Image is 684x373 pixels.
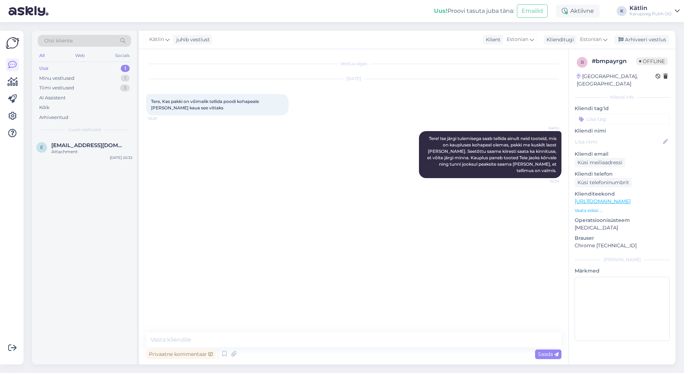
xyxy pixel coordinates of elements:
span: Offline [636,57,668,65]
div: [GEOGRAPHIC_DATA], [GEOGRAPHIC_DATA] [577,73,655,88]
span: 10:25 [148,116,175,121]
div: Socials [114,51,131,60]
div: Klienditugi [544,36,574,43]
div: Attachment [51,149,133,155]
span: Tere! Ise järgi tulemisega saab tellida ainult neid tooteid, mis on kaupluses kohapeal olemas, pa... [427,136,558,173]
p: Kliendi telefon [575,170,670,178]
div: [PERSON_NAME] [575,257,670,263]
p: Kliendi tag'id [575,105,670,112]
span: Saada [538,351,559,357]
img: Askly Logo [6,36,19,50]
button: Emailid [517,4,548,18]
div: K [617,6,627,16]
div: [DATE] 20:32 [110,155,133,160]
p: Chrome [TECHNICAL_ID] [575,242,670,249]
span: enelimanniste9@gmail.com [51,142,125,149]
a: KätlinKarupoeg Puhh OÜ [629,5,680,17]
div: Proovi tasuta juba täna: [434,7,514,15]
div: Aktiivne [556,5,600,17]
div: Küsi meiliaadressi [575,158,625,167]
p: Kliendi nimi [575,127,670,135]
p: Operatsioonisüsteem [575,217,670,224]
div: Minu vestlused [39,75,74,82]
span: Uued vestlused [68,126,101,133]
span: Estonian [580,36,602,43]
a: [URL][DOMAIN_NAME] [575,198,631,204]
div: 1 [121,65,130,72]
div: 1 [121,75,130,82]
div: [DATE] [146,76,561,82]
input: Lisa tag [575,114,670,124]
div: Kliendi info [575,94,670,100]
div: Privaatne kommentaar [146,349,216,359]
div: juhib vestlust [173,36,210,43]
span: 10:34 [533,178,559,184]
div: Karupoeg Puhh OÜ [629,11,672,17]
p: Klienditeekond [575,190,670,198]
div: Uus [39,65,48,72]
span: Tere, Kas pakki on võimalik tellida poodi kohapeale [PERSON_NAME] kaua see võtaks [151,99,260,110]
p: Brauser [575,234,670,242]
span: b [581,59,584,65]
b: Uus! [434,7,447,14]
p: Märkmed [575,267,670,275]
div: # bmpayrgn [592,57,636,66]
div: Vestlus algas [146,61,561,67]
span: Otsi kliente [44,37,73,45]
div: Web [74,51,86,60]
span: Estonian [507,36,528,43]
div: Arhiveeritud [39,114,68,121]
div: Tiimi vestlused [39,84,74,92]
span: Kätlin [533,125,559,131]
div: Kõik [39,104,50,111]
span: Kätlin [149,36,164,43]
span: e [40,145,43,150]
p: Vaata edasi ... [575,207,670,214]
div: AI Assistent [39,94,66,102]
div: Kätlin [629,5,672,11]
p: Kliendi email [575,150,670,158]
div: Arhiveeri vestlus [614,35,669,45]
p: [MEDICAL_DATA] [575,224,670,232]
div: All [38,51,46,60]
input: Lisa nimi [575,138,662,146]
div: Küsi telefoninumbrit [575,178,632,187]
div: 3 [120,84,130,92]
div: Klient [483,36,501,43]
